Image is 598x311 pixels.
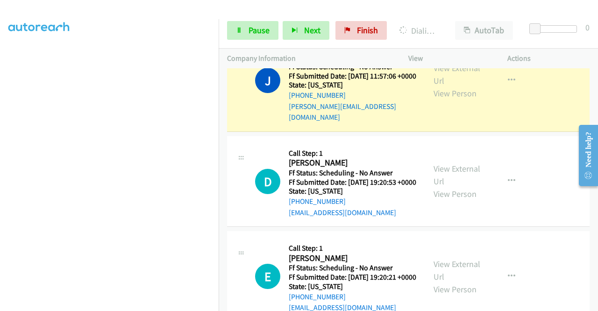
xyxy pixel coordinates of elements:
a: [PHONE_NUMBER] [289,91,346,100]
h5: Ff Status: Scheduling - No Answer [289,168,416,178]
div: Delay between calls (in seconds) [534,25,577,33]
a: View External Url [434,163,480,187]
div: 0 [585,21,590,34]
h5: Call Step: 1 [289,244,416,253]
h5: State: [US_STATE] [289,80,417,90]
h5: State: [US_STATE] [289,282,416,291]
p: Dialing [PERSON_NAME] [399,24,438,37]
a: [PERSON_NAME][EMAIL_ADDRESS][DOMAIN_NAME] [289,102,396,122]
h5: State: [US_STATE] [289,187,416,196]
h5: Call Step: 1 [289,149,416,158]
h2: [PERSON_NAME] [289,158,413,168]
h1: D [255,169,280,194]
a: [EMAIL_ADDRESS][DOMAIN_NAME] [289,208,396,217]
a: [PHONE_NUMBER] [289,292,346,301]
a: Finish [335,21,387,40]
button: Next [283,21,329,40]
h1: E [255,264,280,289]
iframe: Resource Center [571,118,598,193]
div: The call is yet to be attempted [255,169,280,194]
h5: Ff Submitted Date: [DATE] 19:20:53 +0000 [289,178,416,187]
a: Pause [227,21,278,40]
a: View Person [434,188,477,199]
h2: [PERSON_NAME] [289,253,413,264]
p: View [408,53,491,64]
h5: Ff Status: Scheduling - No Answer [289,263,416,273]
p: Actions [507,53,590,64]
a: View External Url [434,259,480,282]
button: AutoTab [455,21,513,40]
a: View Person [434,284,477,295]
p: Company Information [227,53,392,64]
div: The call is yet to be attempted [255,264,280,289]
span: Finish [357,25,378,36]
a: View Person [434,88,477,99]
h1: J [255,68,280,93]
span: Next [304,25,320,36]
h5: Ff Submitted Date: [DATE] 19:20:21 +0000 [289,273,416,282]
a: [PHONE_NUMBER] [289,197,346,206]
span: Pause [249,25,270,36]
a: View External Url [434,63,480,86]
h5: Ff Submitted Date: [DATE] 11:57:06 +0000 [289,72,417,81]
